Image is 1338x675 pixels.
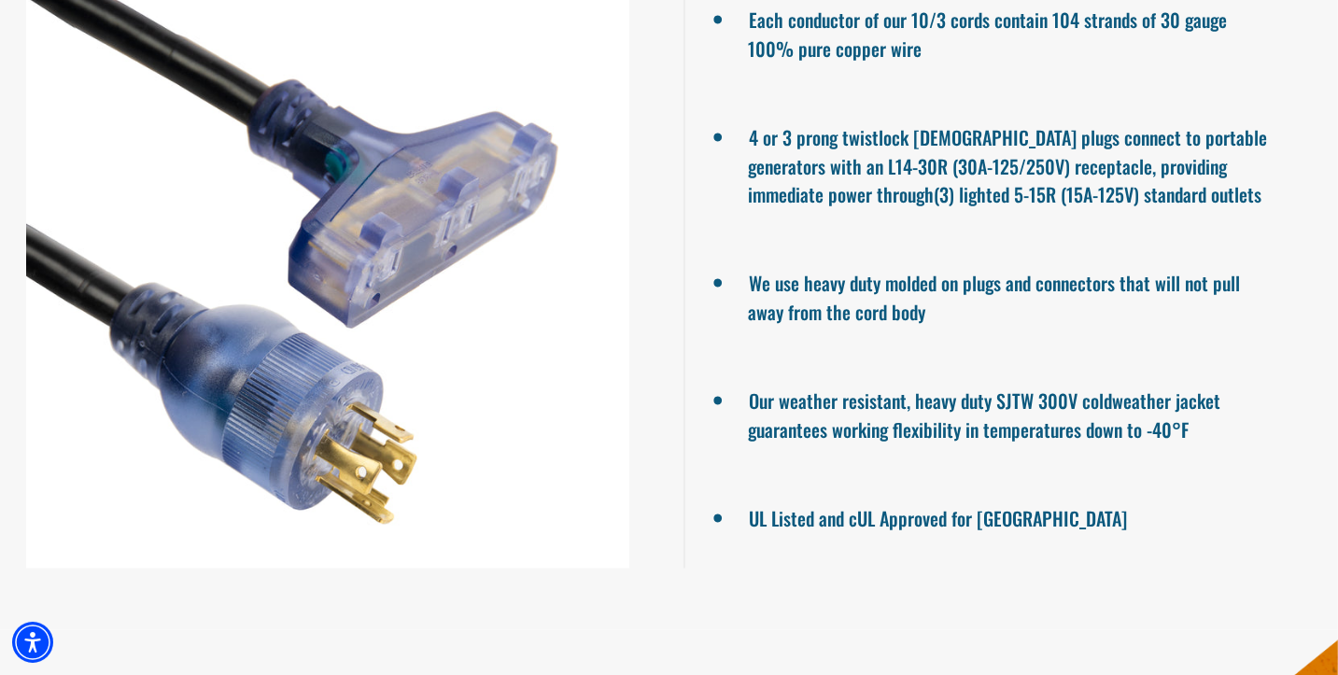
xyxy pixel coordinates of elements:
[749,119,1274,208] li: 4 or 3 prong twistlock [DEMOGRAPHIC_DATA] plugs connect to portable generators with an L14-30R (3...
[749,499,1274,533] li: UL Listed and cUL Approved for [GEOGRAPHIC_DATA]
[12,622,53,663] div: Accessibility Menu
[749,382,1274,443] li: Our weather resistant, heavy duty SJTW 300V coldweather jacket guarantees working flexibility in ...
[749,1,1274,63] li: Each conductor of our 10/3 cords contain 104 strands of 30 gauge 100% pure copper wire
[749,264,1274,326] li: We use heavy duty molded on plugs and connectors that will not pull away from the cord body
